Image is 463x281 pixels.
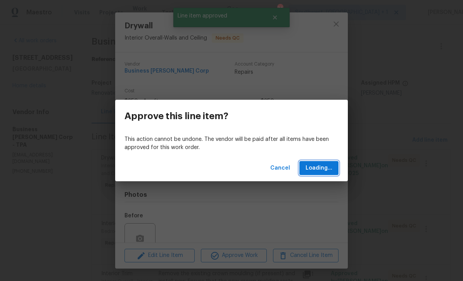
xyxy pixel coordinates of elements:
[124,135,339,152] p: This action cannot be undone. The vendor will be paid after all items have been approved for this...
[306,163,332,173] span: Loading...
[267,161,293,175] button: Cancel
[124,111,228,121] h3: Approve this line item?
[299,161,339,175] button: Loading...
[270,163,290,173] span: Cancel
